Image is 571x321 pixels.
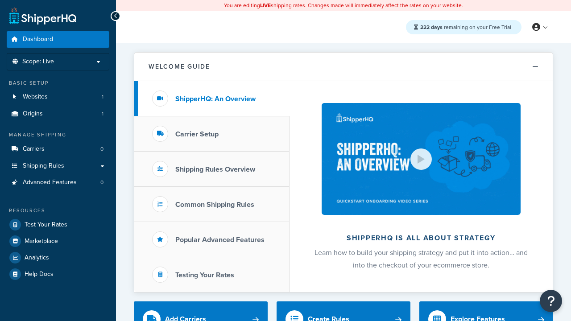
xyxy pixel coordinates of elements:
[23,93,48,101] span: Websites
[7,174,109,191] a: Advanced Features0
[313,234,529,242] h2: ShipperHQ is all about strategy
[175,236,265,244] h3: Popular Advanced Features
[314,247,528,270] span: Learn how to build your shipping strategy and put it into action… and into the checkout of your e...
[23,179,77,186] span: Advanced Features
[7,207,109,214] div: Resources
[100,179,103,186] span: 0
[260,1,271,9] b: LIVE
[7,141,109,157] li: Carriers
[25,271,54,278] span: Help Docs
[7,131,109,139] div: Manage Shipping
[7,79,109,87] div: Basic Setup
[7,158,109,174] a: Shipping Rules
[7,233,109,249] a: Marketplace
[25,221,67,229] span: Test Your Rates
[7,31,109,48] a: Dashboard
[7,89,109,105] li: Websites
[420,23,443,31] strong: 222 days
[149,63,210,70] h2: Welcome Guide
[7,106,109,122] a: Origins1
[7,250,109,266] a: Analytics
[102,110,103,118] span: 1
[322,103,521,215] img: ShipperHQ is all about strategy
[7,174,109,191] li: Advanced Features
[23,36,53,43] span: Dashboard
[22,58,54,66] span: Scope: Live
[7,106,109,122] li: Origins
[7,89,109,105] a: Websites1
[134,53,553,81] button: Welcome Guide
[540,290,562,312] button: Open Resource Center
[175,130,219,138] h3: Carrier Setup
[420,23,511,31] span: remaining on your Free Trial
[175,271,234,279] h3: Testing Your Rates
[25,254,49,262] span: Analytics
[175,201,254,209] h3: Common Shipping Rules
[100,145,103,153] span: 0
[23,162,64,170] span: Shipping Rules
[175,95,256,103] h3: ShipperHQ: An Overview
[102,93,103,101] span: 1
[25,238,58,245] span: Marketplace
[7,217,109,233] a: Test Your Rates
[7,266,109,282] a: Help Docs
[23,110,43,118] span: Origins
[175,165,255,173] h3: Shipping Rules Overview
[7,141,109,157] a: Carriers0
[23,145,45,153] span: Carriers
